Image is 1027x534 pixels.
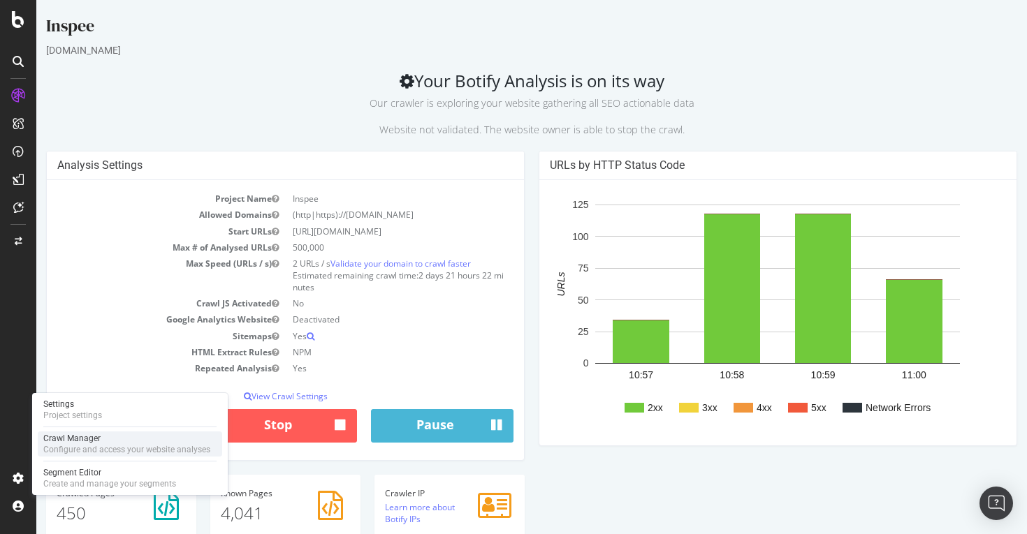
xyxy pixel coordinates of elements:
[21,191,249,207] td: Project Name
[21,360,249,376] td: Repeated Analysis
[43,433,210,444] div: Crawl Manager
[349,501,418,525] a: Learn more about Botify IPs
[536,231,553,242] text: 100
[21,207,249,223] td: Allowed Domains
[333,96,658,110] small: Our crawler is exploring your website gathering all SEO actionable data
[21,328,249,344] td: Sitemaps
[256,269,467,293] span: 2 days 21 hours 22 minutes
[21,255,249,295] td: Max Speed (URLs / s)
[829,402,894,413] text: Network Errors
[20,501,150,525] p: 450
[43,478,176,489] div: Create and manage your segments
[249,328,478,344] td: Yes
[21,409,163,443] a: Settings
[866,369,890,380] text: 11:00
[547,358,553,369] text: 0
[541,295,553,306] text: 50
[775,369,799,380] text: 10:59
[249,344,478,360] td: NPM
[592,369,617,380] text: 10:57
[38,466,222,491] a: Segment EditorCreate and manage your segments
[335,409,477,443] button: Pause
[10,43,981,57] div: [DOMAIN_NAME]
[21,311,249,327] td: Google Analytics Website
[249,207,478,223] td: (http|https)://[DOMAIN_NAME]
[21,239,249,255] td: Max # of Analysed URLs
[177,409,320,443] button: Stop
[249,311,478,327] td: Deactivated
[38,397,222,422] a: SettingsProject settings
[43,444,210,455] div: Configure and access your website analyses
[343,123,648,136] small: Website not validated. The website owner is able to stop the crawl.
[720,402,736,413] text: 4xx
[519,272,530,297] text: URLs
[20,489,150,498] h4: Pages Crawled
[21,390,477,402] p: View Crawl Settings
[513,191,970,435] svg: A chart.
[184,489,314,498] h4: Pages Known
[666,402,681,413] text: 3xx
[541,326,553,337] text: 25
[294,258,435,269] a: Validate your domain to crawl faster
[536,200,553,211] text: 125
[21,344,249,360] td: HTML Extract Rules
[249,360,478,376] td: Yes
[43,410,102,421] div: Project settings
[249,255,478,295] td: 2 URLs / s Estimated remaining crawl time:
[979,487,1013,520] div: Open Intercom Messenger
[21,295,249,311] td: Crawl JS Activated
[775,402,790,413] text: 5xx
[541,262,553,274] text: 75
[249,223,478,239] td: [URL][DOMAIN_NAME]
[10,71,981,137] h2: Your Botify Analysis is on its way
[10,14,981,43] div: Inspee
[21,223,249,239] td: Start URLs
[38,431,222,457] a: Crawl ManagerConfigure and access your website analyses
[43,467,176,478] div: Segment Editor
[611,402,627,413] text: 2xx
[249,295,478,311] td: No
[43,399,102,410] div: Settings
[249,239,478,255] td: 500,000
[513,158,970,172] h4: URLs by HTTP Status Code
[349,489,478,498] h4: Crawler IP
[249,191,478,207] td: Inspee
[21,158,477,172] h4: Analysis Settings
[683,369,708,380] text: 10:58
[184,501,314,525] p: 4,041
